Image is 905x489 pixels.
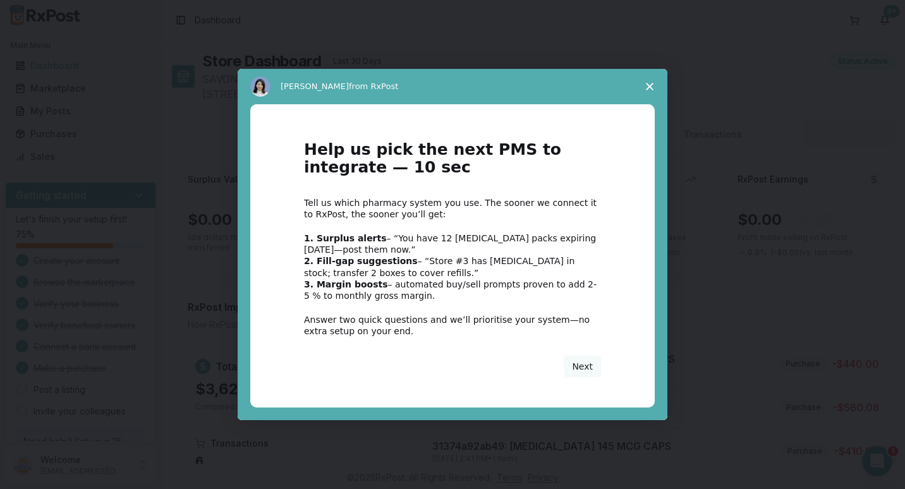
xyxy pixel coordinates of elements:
[281,81,349,91] span: [PERSON_NAME]
[304,141,601,184] h1: Help us pick the next PMS to integrate — 10 sec
[304,232,601,255] div: – “You have 12 [MEDICAL_DATA] packs expiring [DATE]—post them now.”
[632,69,667,104] span: Close survey
[250,76,270,97] img: Profile image for Alice
[304,233,387,243] b: 1. Surplus alerts
[304,279,388,289] b: 3. Margin boosts
[304,256,418,266] b: 2. Fill-gap suggestions
[564,356,601,377] button: Next
[304,255,601,278] div: – “Store #3 has [MEDICAL_DATA] in stock; transfer 2 boxes to cover refills.”
[304,314,601,337] div: Answer two quick questions and we’ll prioritise your system—no extra setup on your end.
[349,81,398,91] span: from RxPost
[304,197,601,220] div: Tell us which pharmacy system you use. The sooner we connect it to RxPost, the sooner you’ll get:
[304,279,601,301] div: – automated buy/sell prompts proven to add 2-5 % to monthly gross margin.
